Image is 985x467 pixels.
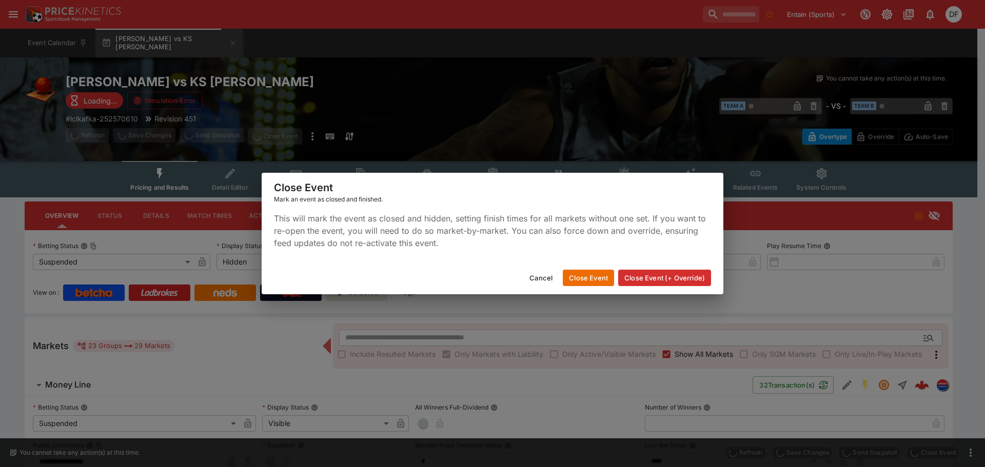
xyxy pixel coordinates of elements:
[523,270,559,286] button: Cancel
[618,270,711,286] button: Close Event (+ Override)
[274,194,711,205] div: Mark an event as closed and finished.
[262,173,723,213] div: Close Event
[274,212,711,249] p: This will mark the event as closed and hidden, setting finish times for all markets without one s...
[563,270,614,286] button: Close Event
